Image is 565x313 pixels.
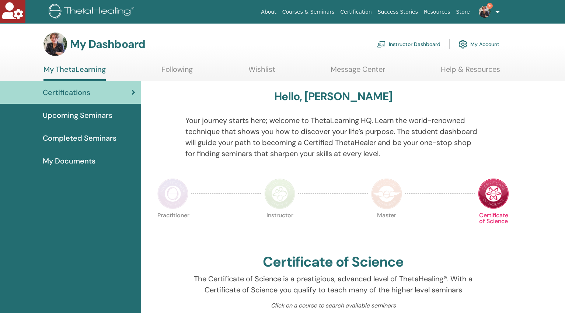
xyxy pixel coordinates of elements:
[458,36,499,52] a: My Account
[279,5,338,19] a: Courses & Seminars
[43,110,112,121] span: Upcoming Seminars
[478,178,509,209] img: Certificate of Science
[371,178,402,209] img: Master
[453,5,473,19] a: Store
[487,3,493,9] span: 9+
[185,301,481,310] p: Click on a course to search available seminars
[157,178,188,209] img: Practitioner
[264,178,295,209] img: Instructor
[458,38,467,50] img: cog.svg
[478,212,509,243] p: Certificate of Science
[185,273,481,295] p: The Certificate of Science is a prestigious, advanced level of ThetaHealing®. With a Certificate ...
[161,65,193,79] a: Following
[157,212,188,243] p: Practitioner
[441,65,500,79] a: Help & Resources
[43,32,67,56] img: default.jpg
[248,65,275,79] a: Wishlist
[43,133,116,144] span: Completed Seminars
[377,36,440,52] a: Instructor Dashboard
[264,212,295,243] p: Instructor
[43,87,90,98] span: Certifications
[70,38,145,51] h3: My Dashboard
[185,115,481,159] p: Your journey starts here; welcome to ThetaLearning HQ. Learn the world-renowned technique that sh...
[421,5,453,19] a: Resources
[43,65,106,81] a: My ThetaLearning
[49,4,137,20] img: logo.png
[479,6,491,18] img: default.jpg
[331,65,385,79] a: Message Center
[258,5,279,19] a: About
[337,5,374,19] a: Certification
[375,5,421,19] a: Success Stories
[274,90,392,103] h3: Hello, [PERSON_NAME]
[371,212,402,243] p: Master
[263,254,404,271] h2: Certificate of Science
[43,155,95,166] span: My Documents
[377,41,386,48] img: chalkboard-teacher.svg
